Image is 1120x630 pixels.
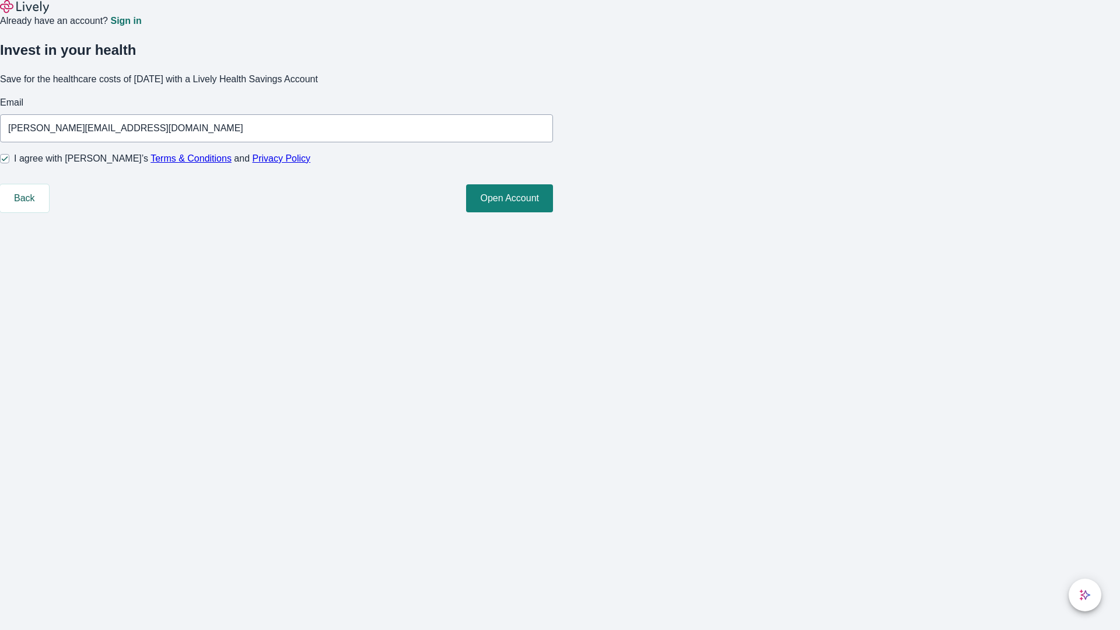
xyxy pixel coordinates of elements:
a: Terms & Conditions [150,153,232,163]
svg: Lively AI Assistant [1079,589,1091,601]
a: Sign in [110,16,141,26]
button: Open Account [466,184,553,212]
a: Privacy Policy [253,153,311,163]
span: I agree with [PERSON_NAME]’s and [14,152,310,166]
button: chat [1069,579,1101,611]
